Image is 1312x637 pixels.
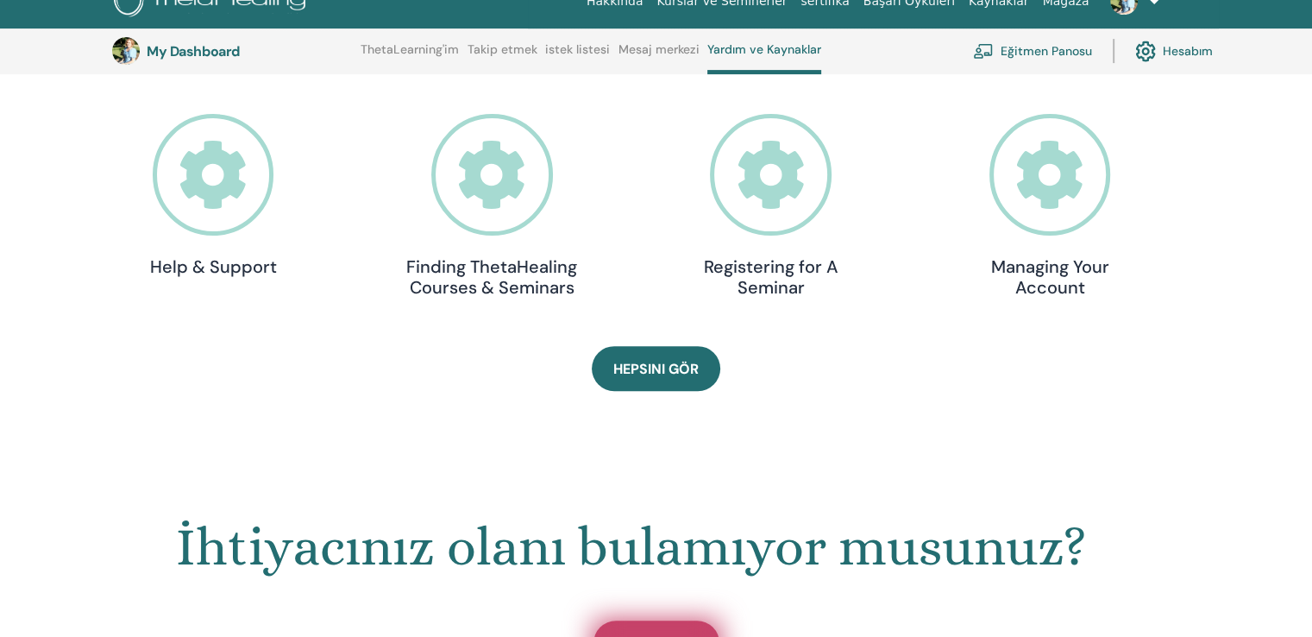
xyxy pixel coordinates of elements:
a: Managing Your Account [964,114,1136,298]
img: cog.svg [1135,36,1156,66]
h4: Help & Support [127,256,299,277]
img: default.jpg [112,38,140,66]
a: Registering for A Seminar [685,114,857,298]
img: chalkboard-teacher.svg [973,44,994,60]
h4: Finding ThetaHealing Courses & Seminars [405,256,578,298]
a: Eğitmen Panosu [973,33,1092,71]
a: istek listesi [545,42,610,70]
h3: My Dashboard [147,43,319,60]
a: Hepsini gör [592,346,720,391]
a: Mesaj merkezi [618,42,700,70]
a: Help & Support [127,114,299,277]
a: Finding ThetaHealing Courses & Seminars [405,114,578,298]
h4: Registering for A Seminar [685,256,857,298]
a: ThetaLearning'im [361,42,459,70]
h4: Managing Your Account [964,256,1136,298]
a: Hesabım [1135,33,1213,71]
span: Hepsini gör [613,360,699,378]
a: Yardım ve Kaynaklar [707,42,821,74]
a: Takip etmek [468,42,537,70]
h1: İhtiyacınız olanı bulamıyor musunuz? [74,515,1189,579]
